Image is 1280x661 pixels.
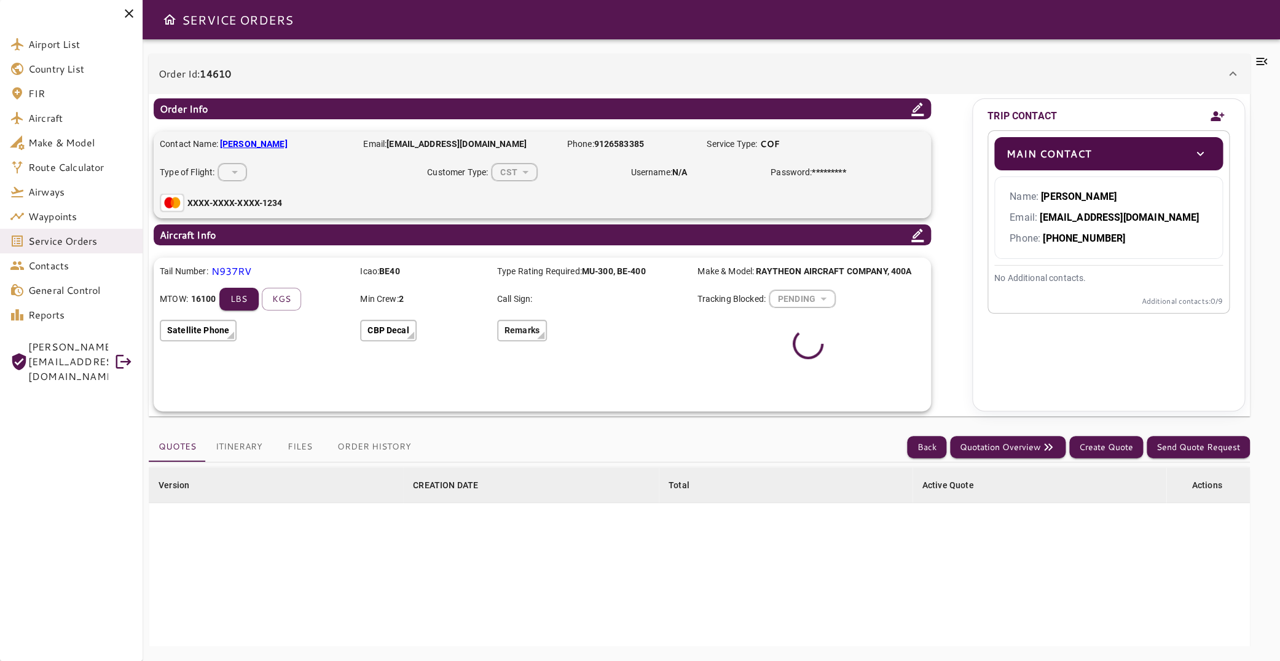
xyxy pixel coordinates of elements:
span: Version [159,478,205,493]
p: Contact Name: [160,138,351,151]
div: ​ [769,283,835,315]
div: basic tabs example [149,432,421,462]
b: N/A [672,167,687,177]
button: Create Quote [1069,436,1143,459]
p: Phone: [567,138,695,151]
p: Email: [363,138,554,151]
span: Country List [28,61,133,76]
span: Reports [28,307,133,322]
div: MTOW: [160,288,351,311]
p: Make & Model: [697,265,825,278]
span: Airport List [28,37,133,52]
p: Username: [630,166,758,179]
button: Open drawer [157,7,182,32]
p: Email: [1010,210,1207,225]
button: Quotation Overview [950,436,1066,459]
b: 16100 [191,293,216,305]
span: Service Orders [28,234,133,248]
b: [PERSON_NAME] [1041,191,1117,202]
span: Total [669,478,705,493]
p: Min Crew: [360,293,488,306]
b: RAYTHEON AIRCRAFT COMPANY , 400A [756,266,911,276]
p: Call Sign: [497,293,688,306]
p: Remarks [505,324,540,337]
p: TRIP CONTACT [987,109,1057,124]
div: Type of Flight: [160,163,415,181]
div: Customer Type: [427,163,618,181]
div: Order Id:14610 [149,93,1250,416]
button: Quotes [149,432,206,462]
p: Phone: [1010,231,1207,246]
div: ​ [218,156,246,188]
div: Active Quote [922,478,974,493]
p: Type Rating Required: [497,265,688,278]
div: Tracking Blocked: [697,290,889,308]
div: Order Id:14610 [149,54,1250,93]
p: Order Id: [159,66,231,81]
button: Files [272,432,328,462]
b: 9126583385 [594,139,643,149]
span: CREATION DATE [413,478,494,493]
b: XXXX-XXXX-XXXX-1234 [187,198,283,208]
button: Itinerary [206,432,272,462]
b: [PERSON_NAME] [220,139,288,149]
div: Service Type: [707,138,834,151]
span: Aircraft [28,111,133,125]
p: CBP Decal [367,324,409,337]
div: Total [669,478,689,493]
div: ​ [492,156,536,188]
span: [PERSON_NAME][EMAIL_ADDRESS][DOMAIN_NAME] [28,339,108,384]
p: Order Info [160,101,208,116]
p: Tail Number: [160,265,208,278]
b: MU-300, BE-400 [582,266,646,276]
span: Route Calculator [28,160,133,175]
p: Additional contacts: 0 /9 [994,296,1223,307]
p: COF [760,138,779,151]
p: Aircraft Info [160,228,216,242]
b: 2 [399,294,404,304]
button: kgs [262,288,301,311]
p: Main Contact [1007,146,1091,161]
b: [EMAIL_ADDRESS][DOMAIN_NAME] [1040,212,1199,223]
p: Satellite Phone [167,324,229,337]
span: Contacts [28,258,133,273]
b: BE40 [379,266,400,276]
button: toggle [1190,143,1211,164]
span: General Control [28,283,133,298]
button: Add new contact [1205,102,1230,130]
b: [EMAIL_ADDRESS][DOMAIN_NAME] [387,139,527,149]
button: Back [907,436,946,459]
p: Password: [771,166,846,179]
p: No Additional contacts. [994,272,1223,285]
div: CREATION DATE [413,478,478,493]
div: Main Contacttoggle [994,137,1223,170]
img: Mastercard [160,194,184,212]
b: 14610 [200,66,231,81]
button: Order History [328,432,421,462]
button: Send Quote Request [1147,436,1250,459]
b: [PHONE_NUMBER] [1043,232,1125,244]
div: Version [159,478,189,493]
span: Active Quote [922,478,990,493]
span: Waypoints [28,209,133,224]
p: N937RV [211,264,252,279]
h6: SERVICE ORDERS [182,10,293,30]
p: Icao: [360,265,488,278]
p: Name: [1010,189,1207,204]
span: Make & Model [28,135,133,150]
button: lbs [219,288,259,311]
span: FIR [28,86,133,101]
span: Airways [28,184,133,199]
